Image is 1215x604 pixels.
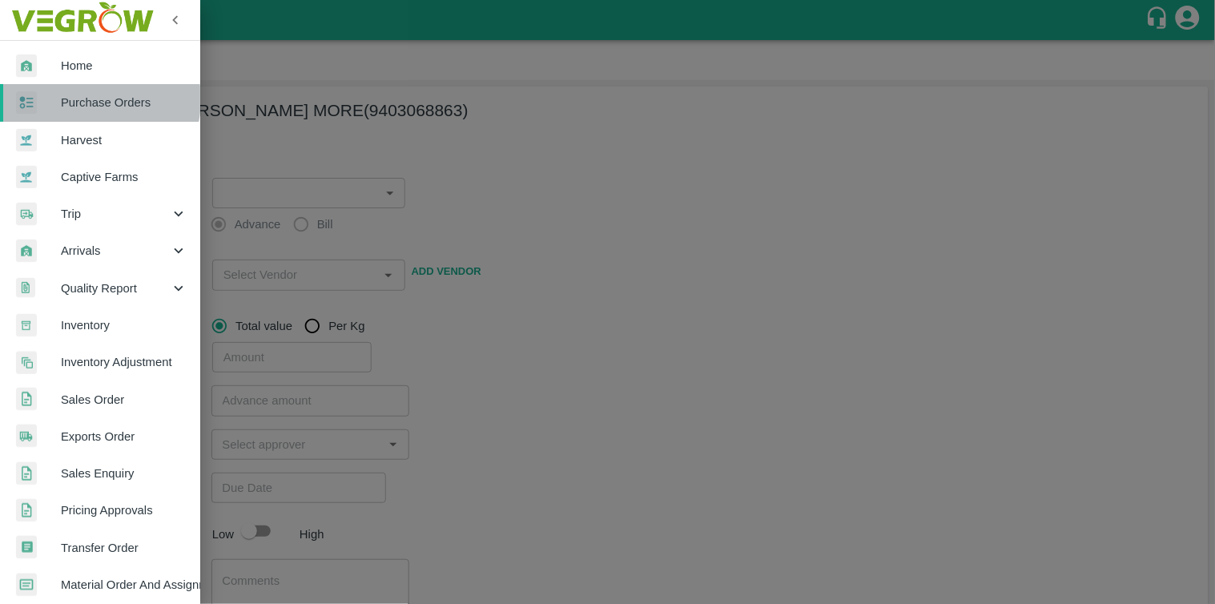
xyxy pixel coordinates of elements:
span: Inventory [61,316,187,334]
span: Pricing Approvals [61,501,187,519]
img: whInventory [16,314,37,337]
span: Captive Farms [61,168,187,186]
img: whArrival [16,240,37,263]
img: sales [16,462,37,485]
img: shipments [16,425,37,448]
img: centralMaterial [16,574,37,597]
img: whTransfer [16,536,37,559]
img: qualityReport [16,278,35,298]
span: Quality Report [61,280,170,297]
img: harvest [16,128,37,152]
span: Material Order And Assignment [61,576,187,594]
img: harvest [16,165,37,189]
span: Inventory Adjustment [61,353,187,371]
img: sales [16,388,37,411]
span: Exports Order [61,428,187,445]
span: Harvest [61,131,187,149]
img: inventory [16,351,37,374]
img: sales [16,499,37,522]
span: Trip [61,205,170,223]
img: whArrival [16,54,37,78]
span: Arrivals [61,242,170,260]
span: Purchase Orders [61,94,187,111]
span: Transfer Order [61,539,187,557]
span: Home [61,57,187,74]
img: reciept [16,91,37,115]
img: delivery [16,203,37,226]
span: Sales Enquiry [61,465,187,482]
span: Sales Order [61,391,187,409]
